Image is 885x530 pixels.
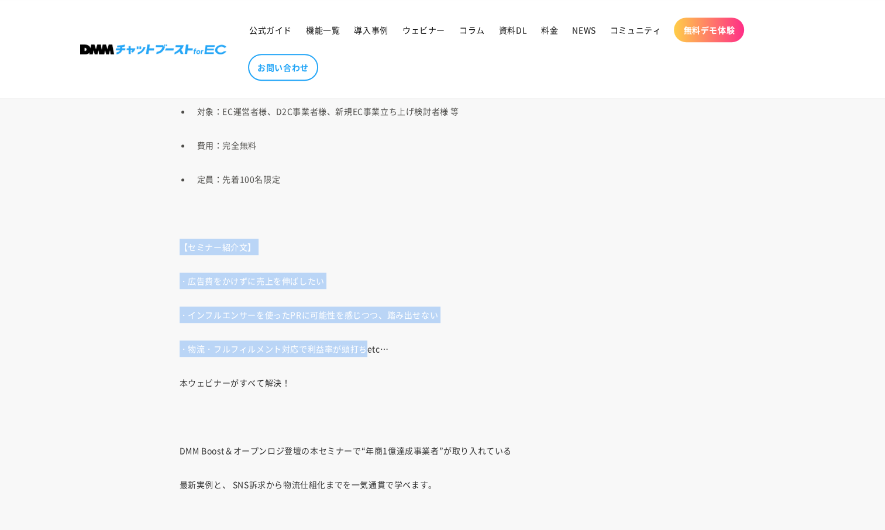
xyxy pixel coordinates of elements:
span: 公式ガイド [249,25,292,35]
a: ウェビナー [395,18,452,42]
img: 株式会社DMM Boost [80,44,226,54]
a: 機能一覧 [299,18,347,42]
a: NEWS [565,18,602,42]
span: ・広告費をかけずに売上を伸ばしたい [180,275,325,287]
span: DMM Boost＆オープンロジ登壇の本セミナーで“年商1億達成事業者”が取り入れている [180,445,512,456]
span: 機能一覧 [306,25,340,35]
span: 最新実例と、 SNS訴求から物流仕組化までを一気通貫で学べます。 [180,479,437,490]
span: 【セミナー紹介文】 [180,241,256,253]
span: コラム [459,25,485,35]
span: コミュニティ [610,25,662,35]
span: 本ウェビナーがすべて解決！ [180,377,291,388]
span: ・インフルエンサーを使ったPRに可能性を感じつつ、踏み出せない [180,309,439,321]
span: 定員：先着100名限定 [197,173,281,185]
span: etc… [367,343,388,355]
a: 料金 [534,18,565,42]
span: お問い合わせ [257,62,309,73]
a: 導入事例 [347,18,395,42]
span: 対象：EC運営者様、D2C事業者様、新規EC事業立ち上げ検討者様 等 [197,105,459,117]
a: 資料DL [492,18,534,42]
a: コミュニティ [603,18,669,42]
a: コラム [452,18,492,42]
span: 導入事例 [354,25,388,35]
a: お問い合わせ [248,54,318,81]
a: 無料デモ体験 [674,18,744,42]
span: 資料DL [499,25,527,35]
span: 無料デモ体験 [683,25,735,35]
span: 料金 [541,25,558,35]
span: ウェビナー [402,25,445,35]
span: 費用：完全無料 [197,139,257,151]
span: NEWS [572,25,595,35]
a: 公式ガイド [242,18,299,42]
span: ・物流・フルフィルメント対応で利益率が頭打ち [180,343,367,355]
